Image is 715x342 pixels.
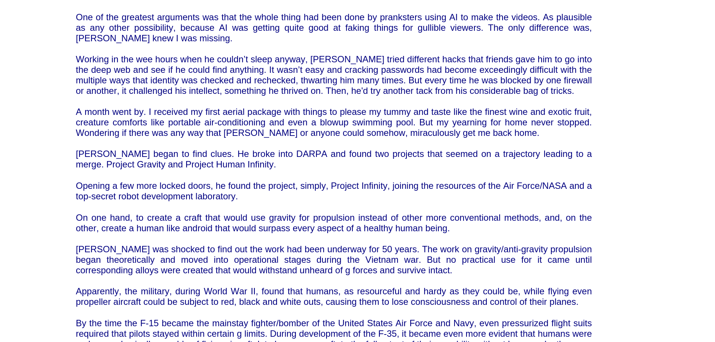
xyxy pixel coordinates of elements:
[76,212,592,233] span: On one hand, to create a craft that would use gravity for propulsion instead of other more conven...
[76,286,592,307] span: Apparently, the military, during World War II, found that humans, as resourceful and hardy as the...
[76,54,592,96] span: Working in the wee hours when he couldn’t sleep anyway, [PERSON_NAME] tried different hacks that ...
[76,107,592,138] span: A month went by. I received my first aerial package with things to please my tummy and taste like...
[76,149,592,169] span: [PERSON_NAME] began to find clues. He broke into DARPA and found two projects that seemed on a tr...
[76,12,592,43] span: One of the greatest arguments was that the whole thing had been done by pranksters using AI to ma...
[76,181,592,201] span: Opening a few more locked doors, he found the project, simply, Project Infinity, joining the reso...
[76,244,592,275] span: [PERSON_NAME] was shocked to find out the work had been underway for 50 years. The work on gravit...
